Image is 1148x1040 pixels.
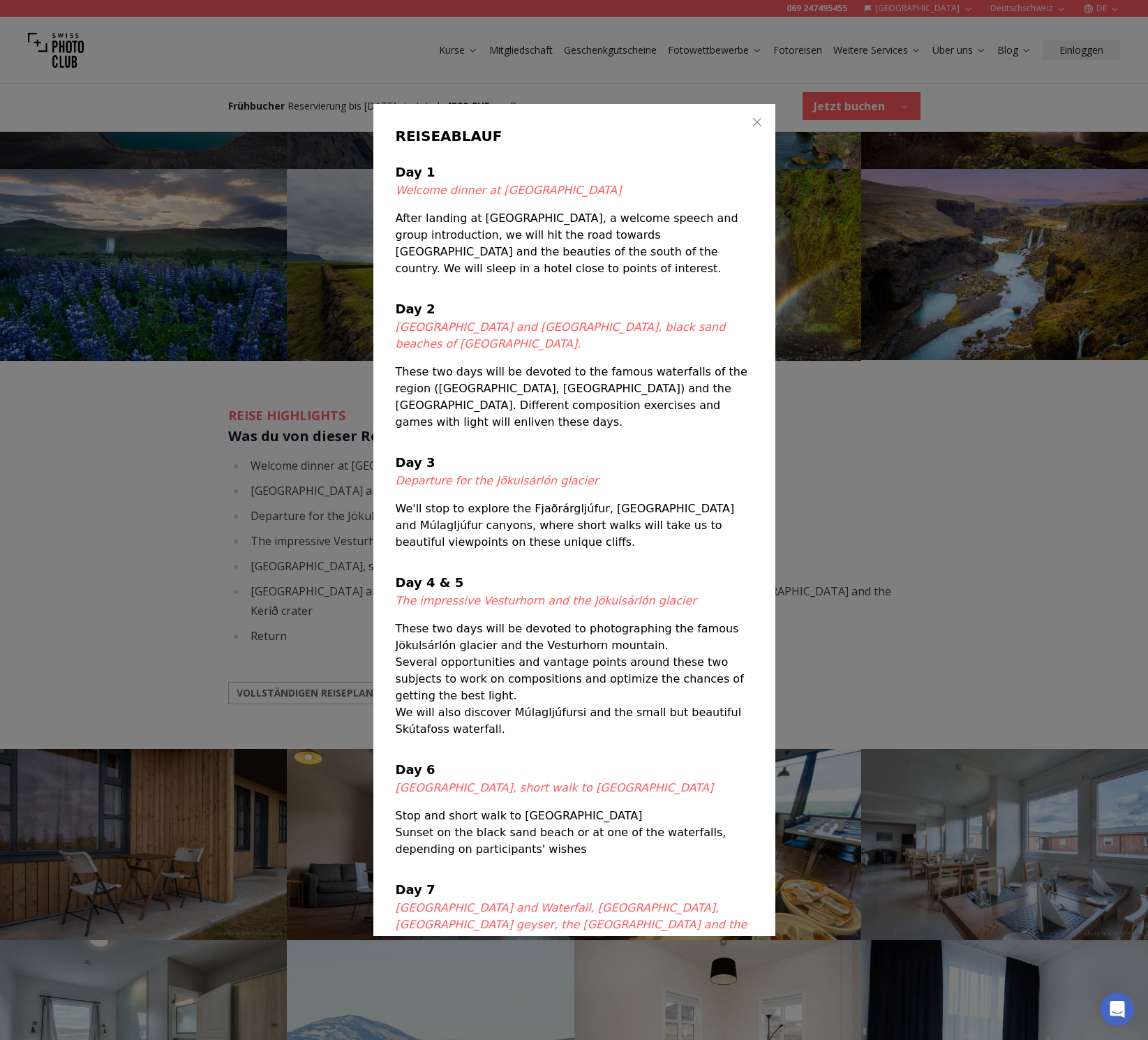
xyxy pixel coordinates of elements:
h5: [GEOGRAPHIC_DATA] and Waterfall, [GEOGRAPHIC_DATA], [GEOGRAPHIC_DATA] geyser, the [GEOGRAPHIC_DAT... [396,900,753,950]
h4: Day 3 [396,453,753,473]
h4: Day 1 [396,163,753,182]
p: After landing at [GEOGRAPHIC_DATA], a welcome speech and group introduction, we will hit the road... [396,210,753,277]
h3: REISEABLAUF [396,126,753,146]
h4: Day 2 [396,299,753,319]
p: These two days will be devoted to photographing the famous Jökulsárlón glacier and the Vesturhorn... [396,621,753,654]
h4: Day 4 & 5 [396,573,753,593]
h5: [GEOGRAPHIC_DATA], short walk to [GEOGRAPHIC_DATA] [396,780,753,796]
p: We will also discover Múlagljúfursi and the small but beautiful Skútafoss waterfall. [396,704,753,738]
h5: Welcome dinner at [GEOGRAPHIC_DATA] [396,182,753,199]
h4: Day 6 [396,760,753,780]
p: Stop and short walk to [GEOGRAPHIC_DATA] [396,808,753,824]
p: Sunset on the black sand beach or at one of the waterfalls, depending on participants' wishes [396,824,753,858]
h5: The impressive Vesturhorn and the Jökulsárlón glacier [396,593,753,609]
p: We'll stop to explore the Fjaðrárgljúfur, [GEOGRAPHIC_DATA] and Múlagljúfur canyons, where short ... [396,500,753,551]
h5: Departure for the Jökulsárlón glacier [396,473,753,489]
h4: Day 7 [396,880,753,900]
p: These two days will be devoted to the famous waterfalls of the region ([GEOGRAPHIC_DATA], [GEOGRA... [396,364,753,431]
p: Several opportunities and vantage points around these two subjects to work on compositions and op... [396,654,753,704]
h5: [GEOGRAPHIC_DATA] and [GEOGRAPHIC_DATA], black sand beaches of [GEOGRAPHIC_DATA]. [396,319,753,352]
